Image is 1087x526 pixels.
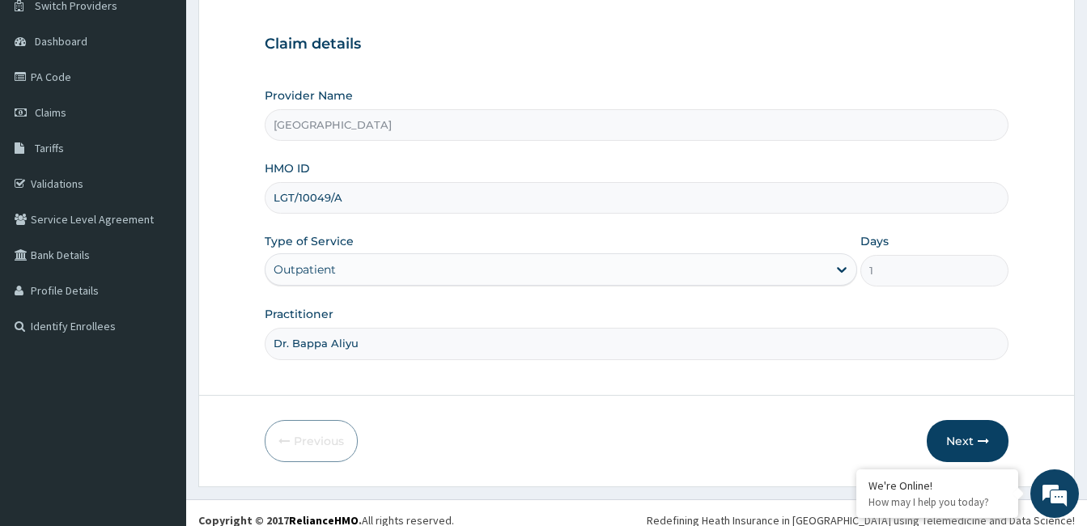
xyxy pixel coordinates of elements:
[274,261,336,278] div: Outpatient
[927,420,1008,462] button: Next
[868,478,1006,493] div: We're Online!
[84,91,272,112] div: Chat with us now
[35,34,87,49] span: Dashboard
[30,81,66,121] img: d_794563401_company_1708531726252_794563401
[265,182,1008,214] input: Enter HMO ID
[8,353,308,409] textarea: Type your message and hit 'Enter'
[860,233,889,249] label: Days
[868,495,1006,509] p: How may I help you today?
[265,8,304,47] div: Minimize live chat window
[265,160,310,176] label: HMO ID
[265,420,358,462] button: Previous
[265,87,353,104] label: Provider Name
[265,233,354,249] label: Type of Service
[265,306,333,322] label: Practitioner
[35,141,64,155] span: Tariffs
[35,105,66,120] span: Claims
[265,328,1008,359] input: Enter Name
[265,36,1008,53] h3: Claim details
[94,159,223,323] span: We're online!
